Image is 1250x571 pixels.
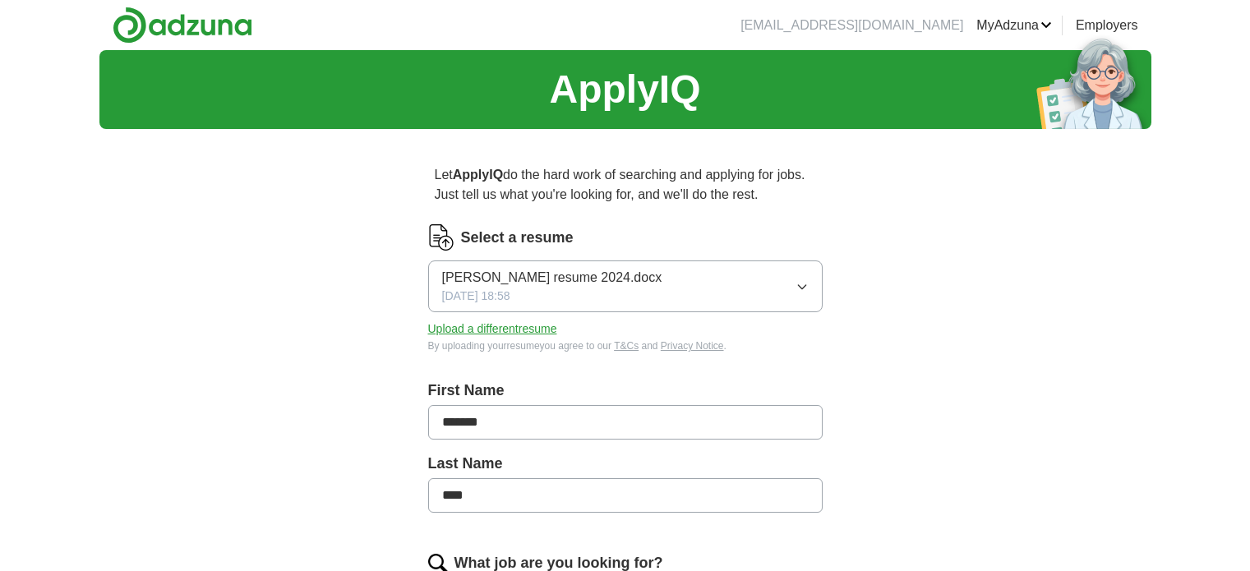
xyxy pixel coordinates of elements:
img: CV Icon [428,224,454,251]
span: [PERSON_NAME] resume 2024.docx [442,268,662,288]
label: First Name [428,380,823,402]
p: Let do the hard work of searching and applying for jobs. Just tell us what you're looking for, an... [428,159,823,211]
label: Last Name [428,453,823,475]
div: By uploading your resume you agree to our and . [428,338,823,353]
img: Adzuna logo [113,7,252,44]
strong: ApplyIQ [453,168,503,182]
a: Privacy Notice [661,340,724,352]
button: Upload a differentresume [428,320,557,338]
li: [EMAIL_ADDRESS][DOMAIN_NAME] [740,16,963,35]
span: [DATE] 18:58 [442,288,510,305]
a: T&Cs [614,340,639,352]
a: Employers [1076,16,1138,35]
label: Select a resume [461,227,574,249]
a: MyAdzuna [976,16,1052,35]
h1: ApplyIQ [549,60,700,119]
button: [PERSON_NAME] resume 2024.docx[DATE] 18:58 [428,260,823,312]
